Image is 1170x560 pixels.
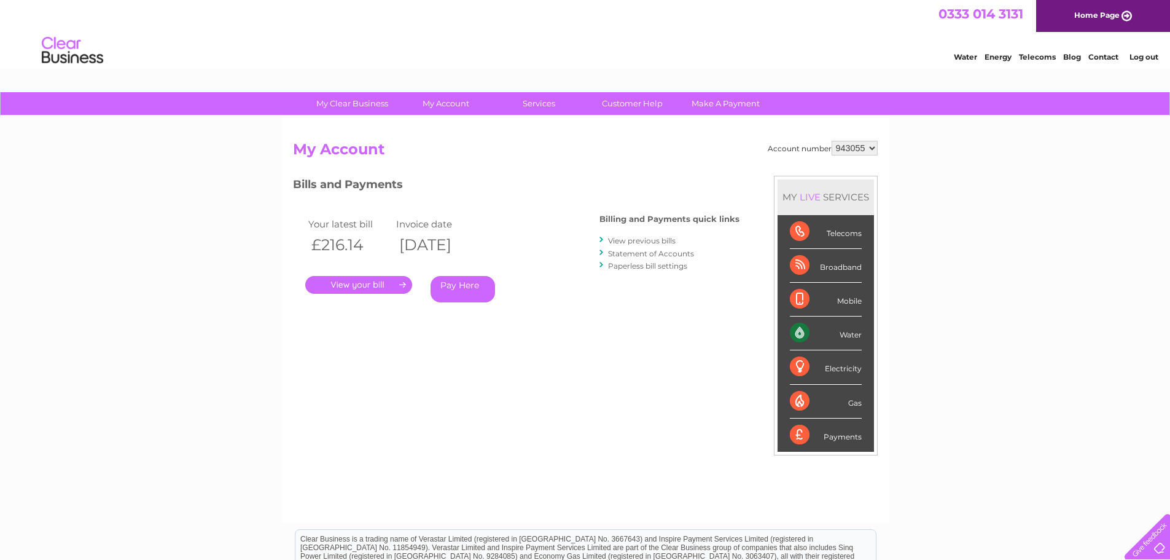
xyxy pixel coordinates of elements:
[305,216,394,232] td: Your latest bill
[293,176,739,197] h3: Bills and Payments
[608,236,676,245] a: View previous bills
[768,141,878,156] div: Account number
[295,7,876,60] div: Clear Business is a trading name of Verastar Limited (registered in [GEOGRAPHIC_DATA] No. 3667643...
[1019,52,1056,61] a: Telecoms
[790,215,862,249] div: Telecoms
[395,92,496,115] a: My Account
[41,32,104,69] img: logo.png
[778,179,874,215] div: MY SERVICES
[305,276,412,294] a: .
[790,385,862,419] div: Gas
[431,276,495,302] a: Pay Here
[582,92,683,115] a: Customer Help
[599,215,739,224] h4: Billing and Payments quick links
[797,191,823,203] div: LIVE
[985,52,1012,61] a: Energy
[790,317,862,350] div: Water
[1088,52,1118,61] a: Contact
[675,92,776,115] a: Make A Payment
[293,141,878,164] h2: My Account
[1063,52,1081,61] a: Blog
[302,92,403,115] a: My Clear Business
[790,419,862,452] div: Payments
[790,350,862,384] div: Electricity
[393,232,482,258] th: [DATE]
[790,249,862,283] div: Broadband
[488,92,590,115] a: Services
[954,52,977,61] a: Water
[938,6,1023,22] a: 0333 014 3131
[393,216,482,232] td: Invoice date
[608,261,687,270] a: Paperless bill settings
[608,249,694,258] a: Statement of Accounts
[790,283,862,317] div: Mobile
[305,232,394,258] th: £216.14
[1129,52,1158,61] a: Log out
